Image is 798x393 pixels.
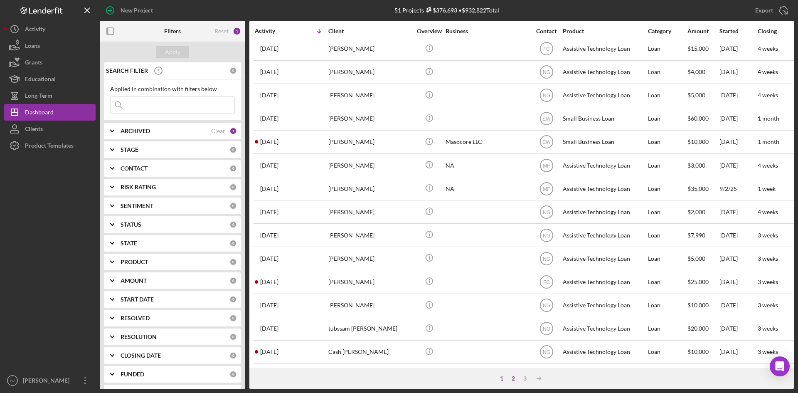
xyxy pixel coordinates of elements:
[328,178,411,200] div: [PERSON_NAME]
[687,278,709,285] span: $25,000
[563,108,646,130] div: Small Business Loan
[10,378,15,383] text: HZ
[719,341,757,363] div: [DATE]
[4,71,96,87] button: Educational
[4,372,96,389] button: HZ[PERSON_NAME]
[328,28,411,35] div: Client
[4,37,96,54] button: Loans
[719,318,757,340] div: [DATE]
[563,318,646,340] div: Assistive Technology Loan
[25,21,45,40] div: Activity
[758,232,778,239] time: 3 weeks
[260,138,278,145] time: 2025-09-22 20:40
[4,87,96,104] button: Long-Term
[719,28,757,35] div: Started
[211,128,225,134] div: Clear
[229,371,237,378] div: 0
[719,201,757,223] div: [DATE]
[121,128,150,134] b: ARCHIVED
[648,28,687,35] div: Category
[719,154,757,176] div: [DATE]
[563,224,646,246] div: Assistive Technology Loan
[260,279,278,285] time: 2025-09-18 04:57
[100,2,161,19] button: New Project
[758,138,779,145] time: 1 month
[563,271,646,293] div: Assistive Technology Loan
[25,137,74,156] div: Product Templates
[687,325,709,332] span: $20,000
[25,104,54,123] div: Dashboard
[260,232,278,239] time: 2025-09-18 21:35
[648,294,687,316] div: Loan
[25,37,40,56] div: Loans
[543,186,550,192] text: MF
[121,146,138,153] b: STAGE
[229,221,237,228] div: 0
[121,240,137,247] b: STATE
[543,69,550,75] text: NG
[543,93,550,99] text: NG
[563,201,646,223] div: Assistive Technology Loan
[328,294,411,316] div: [PERSON_NAME]
[446,178,529,200] div: NA
[260,162,278,169] time: 2025-09-22 19:49
[4,121,96,137] button: Clients
[563,178,646,200] div: Assistive Technology Loan
[648,108,687,130] div: Loan
[687,302,709,309] span: $10,000
[543,326,550,332] text: NG
[164,28,181,35] b: Filters
[719,131,757,153] div: [DATE]
[687,45,709,52] span: $15,000
[229,352,237,359] div: 0
[229,296,237,303] div: 0
[687,208,705,215] span: $2,000
[719,38,757,60] div: [DATE]
[328,154,411,176] div: [PERSON_NAME]
[648,201,687,223] div: Loan
[328,318,411,340] div: tubssam [PERSON_NAME]
[4,137,96,154] button: Product Templates
[542,139,551,145] text: EW
[121,259,148,265] b: PRODUCT
[121,2,153,19] div: New Project
[543,232,550,238] text: NG
[687,91,705,99] span: $5,000
[563,131,646,153] div: Small Business Loan
[719,294,757,316] div: [DATE]
[260,325,278,332] time: 2025-09-16 23:00
[758,91,778,99] time: 4 weeks
[648,61,687,83] div: Loan
[229,183,237,191] div: 0
[563,247,646,269] div: Assistive Technology Loan
[687,68,705,75] span: $4,000
[543,46,550,52] text: FC
[719,271,757,293] div: [DATE]
[121,352,161,359] b: CLOSING DATE
[21,372,75,391] div: [PERSON_NAME]
[719,84,757,106] div: [DATE]
[543,256,550,262] text: NG
[260,255,278,262] time: 2025-09-18 16:49
[758,302,778,309] time: 3 weeks
[543,163,550,168] text: MF
[394,7,499,14] div: 51 Projects • $932,822 Total
[446,28,529,35] div: Business
[719,247,757,269] div: [DATE]
[507,375,519,382] div: 2
[648,38,687,60] div: Loan
[260,69,278,75] time: 2025-09-22 22:23
[519,375,531,382] div: 3
[229,202,237,210] div: 0
[648,271,687,293] div: Loan
[758,278,778,285] time: 3 weeks
[424,7,457,14] div: $376,693
[758,115,779,122] time: 1 month
[758,185,776,192] time: 1 week
[121,184,156,190] b: RISK RATING
[719,178,757,200] div: 9/2/25
[414,28,445,35] div: Overview
[758,255,778,262] time: 3 weeks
